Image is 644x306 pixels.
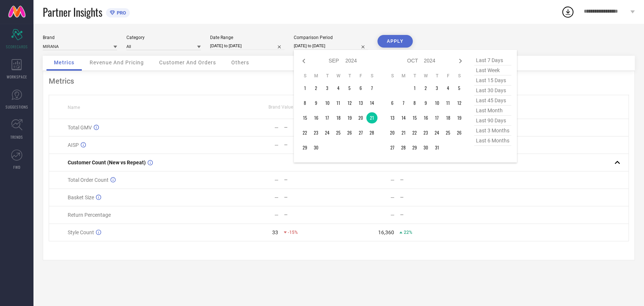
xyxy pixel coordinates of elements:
div: Category [126,35,201,40]
span: last 45 days [474,96,511,106]
div: Previous month [299,57,308,65]
td: Sat Oct 19 2024 [454,112,465,123]
td: Sun Oct 13 2024 [387,112,398,123]
span: last 15 days [474,75,511,86]
td: Fri Sep 06 2024 [355,83,366,94]
span: Others [231,59,249,65]
td: Fri Oct 11 2024 [442,97,454,109]
td: Sat Sep 14 2024 [366,97,377,109]
td: Mon Sep 09 2024 [310,97,322,109]
div: — [400,177,454,183]
span: FWD [13,164,20,170]
td: Fri Oct 18 2024 [442,112,454,123]
span: Name [68,105,80,110]
span: Metrics [54,59,74,65]
div: — [274,142,278,148]
span: 22% [403,230,412,235]
th: Friday [355,73,366,79]
td: Sat Sep 21 2024 [366,112,377,123]
th: Saturday [366,73,377,79]
td: Tue Sep 17 2024 [322,112,333,123]
td: Tue Oct 08 2024 [409,97,420,109]
span: last 6 months [474,136,511,146]
div: — [274,177,278,183]
span: last 90 days [474,116,511,126]
span: Return Percentage [68,212,111,218]
span: WORKSPACE [7,74,27,80]
td: Sun Oct 06 2024 [387,97,398,109]
th: Saturday [454,73,465,79]
button: APPLY [377,35,413,48]
span: TRENDS [10,134,23,140]
td: Wed Oct 09 2024 [420,97,431,109]
span: last month [474,106,511,116]
td: Thu Sep 19 2024 [344,112,355,123]
td: Fri Sep 27 2024 [355,127,366,138]
td: Mon Sep 23 2024 [310,127,322,138]
span: last 30 days [474,86,511,96]
td: Tue Oct 29 2024 [409,142,420,153]
td: Wed Oct 16 2024 [420,112,431,123]
div: — [284,177,338,183]
div: — [400,212,454,218]
td: Mon Oct 28 2024 [398,142,409,153]
td: Sun Sep 08 2024 [299,97,310,109]
td: Thu Sep 26 2024 [344,127,355,138]
div: Brand [43,35,117,40]
th: Monday [398,73,409,79]
span: SUGGESTIONS [6,104,28,110]
input: Select date range [210,42,284,50]
td: Thu Sep 05 2024 [344,83,355,94]
td: Sat Sep 07 2024 [366,83,377,94]
td: Tue Sep 10 2024 [322,97,333,109]
th: Sunday [387,73,398,79]
th: Wednesday [420,73,431,79]
td: Tue Oct 15 2024 [409,112,420,123]
td: Wed Oct 02 2024 [420,83,431,94]
span: Style Count [68,229,94,235]
span: last week [474,65,511,75]
td: Wed Oct 23 2024 [420,127,431,138]
div: Date Range [210,35,284,40]
div: — [284,142,338,148]
td: Fri Sep 13 2024 [355,97,366,109]
td: Thu Sep 12 2024 [344,97,355,109]
th: Sunday [299,73,310,79]
div: 16,360 [378,229,394,235]
span: last 3 months [474,126,511,136]
td: Fri Sep 20 2024 [355,112,366,123]
span: Customer Count (New vs Repeat) [68,160,146,165]
span: Partner Insights [43,4,102,20]
span: Brand Value [268,104,293,110]
td: Wed Sep 18 2024 [333,112,344,123]
div: — [284,195,338,200]
span: Customer And Orders [159,59,216,65]
div: — [284,125,338,130]
th: Monday [310,73,322,79]
td: Wed Sep 04 2024 [333,83,344,94]
td: Sat Sep 28 2024 [366,127,377,138]
td: Fri Oct 25 2024 [442,127,454,138]
td: Sat Oct 26 2024 [454,127,465,138]
span: last 7 days [474,55,511,65]
td: Sun Oct 27 2024 [387,142,398,153]
th: Thursday [344,73,355,79]
td: Thu Oct 10 2024 [431,97,442,109]
td: Sun Sep 15 2024 [299,112,310,123]
div: — [390,194,394,200]
td: Mon Oct 14 2024 [398,112,409,123]
th: Tuesday [322,73,333,79]
td: Sun Sep 29 2024 [299,142,310,153]
span: Revenue And Pricing [90,59,144,65]
span: PRO [115,10,126,16]
div: Next month [456,57,465,65]
td: Thu Oct 31 2024 [431,142,442,153]
span: Total Order Count [68,177,109,183]
th: Wednesday [333,73,344,79]
td: Tue Sep 24 2024 [322,127,333,138]
div: Open download list [561,5,574,19]
td: Sat Oct 12 2024 [454,97,465,109]
span: SCORECARDS [6,44,28,49]
input: Select comparison period [294,42,368,50]
td: Tue Oct 22 2024 [409,127,420,138]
